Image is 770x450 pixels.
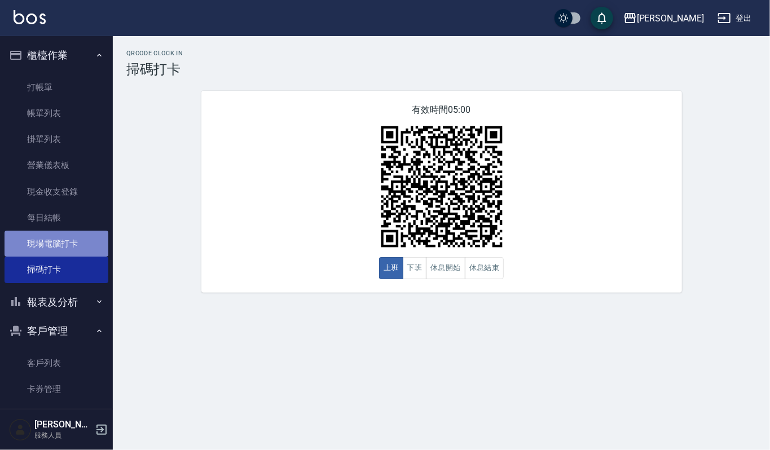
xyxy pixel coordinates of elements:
[126,50,756,57] h2: QRcode Clock In
[5,231,108,257] a: 現場電腦打卡
[5,41,108,70] button: 櫃檯作業
[403,257,427,279] button: 下班
[201,91,682,293] div: 有效時間 05:00
[5,74,108,100] a: 打帳單
[5,288,108,317] button: 報表及分析
[5,205,108,231] a: 每日結帳
[591,7,613,29] button: save
[34,430,92,440] p: 服務人員
[379,257,403,279] button: 上班
[34,419,92,430] h5: [PERSON_NAME]
[5,316,108,346] button: 客戶管理
[637,11,704,25] div: [PERSON_NAME]
[5,152,108,178] a: 營業儀表板
[5,350,108,376] a: 客戶列表
[465,257,504,279] button: 休息結束
[14,10,46,24] img: Logo
[126,61,756,77] h3: 掃碼打卡
[5,100,108,126] a: 帳單列表
[5,257,108,283] a: 掃碼打卡
[619,7,709,30] button: [PERSON_NAME]
[9,418,32,441] img: Person
[426,257,465,279] button: 休息開始
[5,402,108,428] a: 入金管理
[5,376,108,402] a: 卡券管理
[5,126,108,152] a: 掛單列表
[5,179,108,205] a: 現金收支登錄
[713,8,756,29] button: 登出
